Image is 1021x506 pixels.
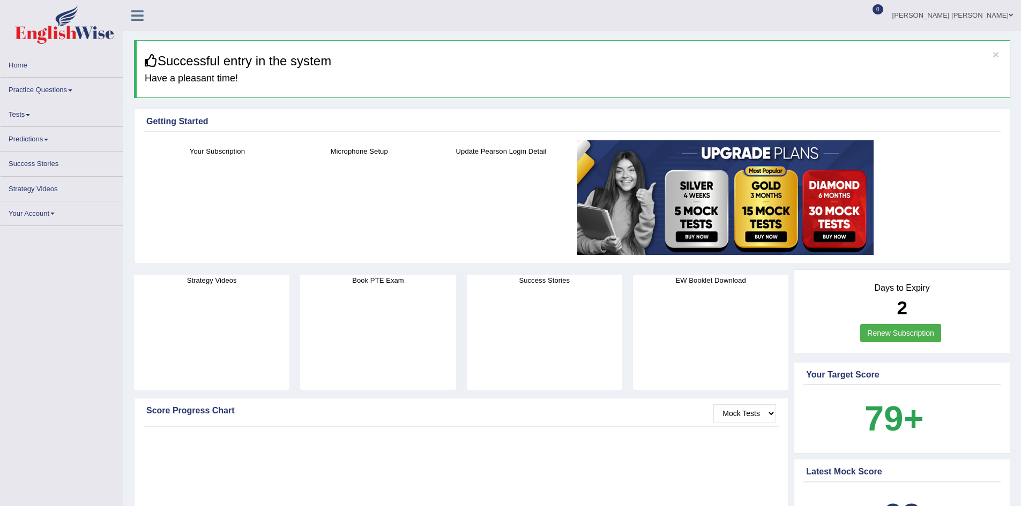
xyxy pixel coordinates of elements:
a: Tests [1,102,123,123]
h3: Successful entry in the system [145,54,1002,68]
button: × [993,49,999,60]
b: 79+ [865,399,923,438]
h4: Microphone Setup [294,146,425,157]
h4: Update Pearson Login Detail [436,146,567,157]
div: Latest Mock Score [806,465,998,478]
h4: Your Subscription [152,146,283,157]
a: Predictions [1,127,123,148]
a: Home [1,53,123,74]
a: Your Account [1,201,123,222]
b: 2 [897,297,907,318]
h4: Book PTE Exam [300,275,456,286]
div: Your Target Score [806,368,998,381]
a: Practice Questions [1,78,123,99]
img: small5.jpg [577,140,874,255]
div: Score Progress Chart [146,404,776,417]
h4: Have a pleasant time! [145,73,1002,84]
h4: Strategy Videos [134,275,289,286]
a: Renew Subscription [860,324,941,342]
span: 0 [873,4,883,14]
a: Success Stories [1,152,123,172]
h4: EW Booklet Download [633,275,788,286]
div: Getting Started [146,115,998,128]
a: Strategy Videos [1,177,123,198]
h4: Days to Expiry [806,283,998,293]
h4: Success Stories [467,275,622,286]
